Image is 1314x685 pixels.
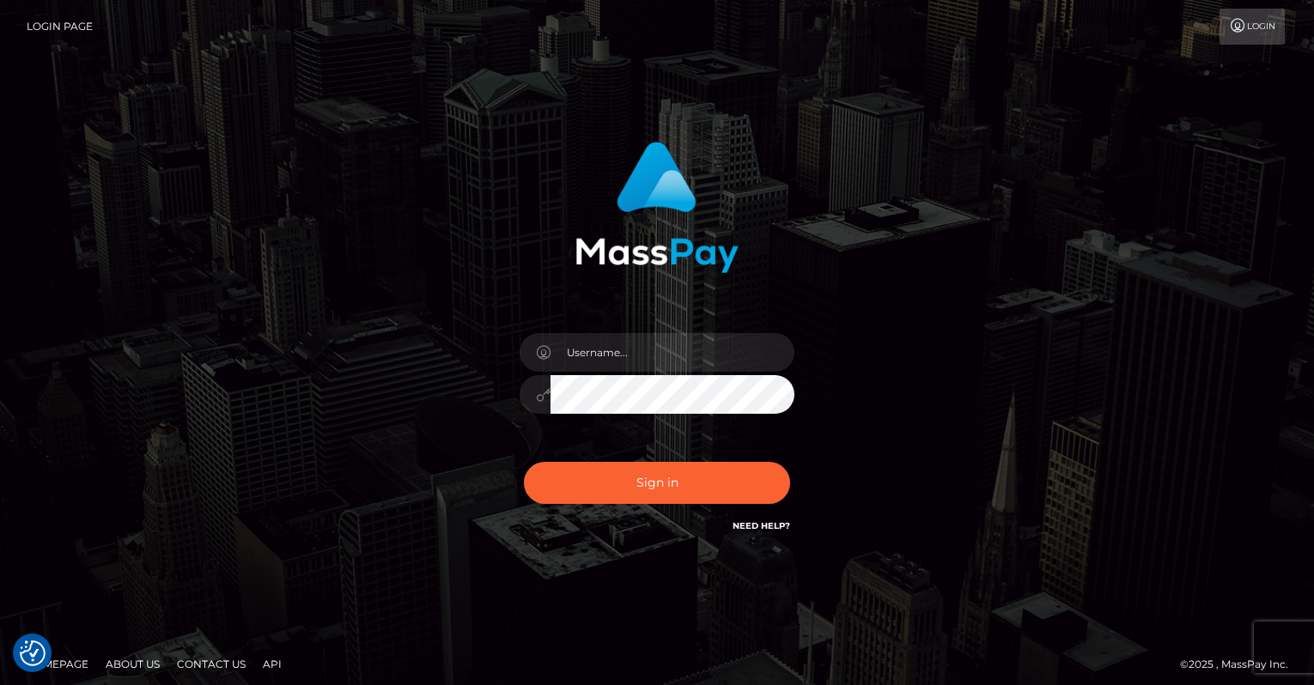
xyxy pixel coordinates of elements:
a: Need Help? [733,520,790,531]
button: Sign in [524,462,790,504]
a: API [256,651,289,677]
a: Homepage [19,651,95,677]
input: Username... [551,333,794,372]
img: Revisit consent button [20,640,46,666]
a: Login Page [27,9,93,45]
a: Login [1220,9,1285,45]
button: Consent Preferences [20,640,46,666]
img: MassPay Login [575,142,739,273]
a: Contact Us [170,651,252,677]
div: © 2025 , MassPay Inc. [1180,655,1301,674]
a: About Us [99,651,167,677]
